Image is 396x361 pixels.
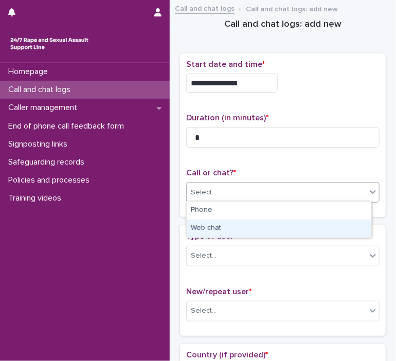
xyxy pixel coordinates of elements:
[186,351,268,359] span: Country (if provided)
[4,103,85,113] p: Caller management
[180,19,386,31] h1: Call and chat logs: add new
[191,250,217,261] div: Select...
[186,60,265,68] span: Start date and time
[186,114,268,122] span: Duration (in minutes)
[246,3,338,14] p: Call and chat logs: add new
[191,305,217,316] div: Select...
[4,175,98,185] p: Policies and processes
[187,220,371,238] div: Web chat
[191,187,217,198] div: Select...
[186,169,236,177] span: Call or chat?
[4,139,76,149] p: Signposting links
[4,67,56,77] p: Homepage
[4,193,69,203] p: Training videos
[175,2,235,14] a: Call and chat logs
[4,157,93,167] p: Safeguarding records
[186,287,251,296] span: New/repeat user
[8,33,91,54] img: rhQMoQhaT3yELyF149Cw
[4,121,132,131] p: End of phone call feedback form
[4,85,79,95] p: Call and chat logs
[187,202,371,220] div: Phone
